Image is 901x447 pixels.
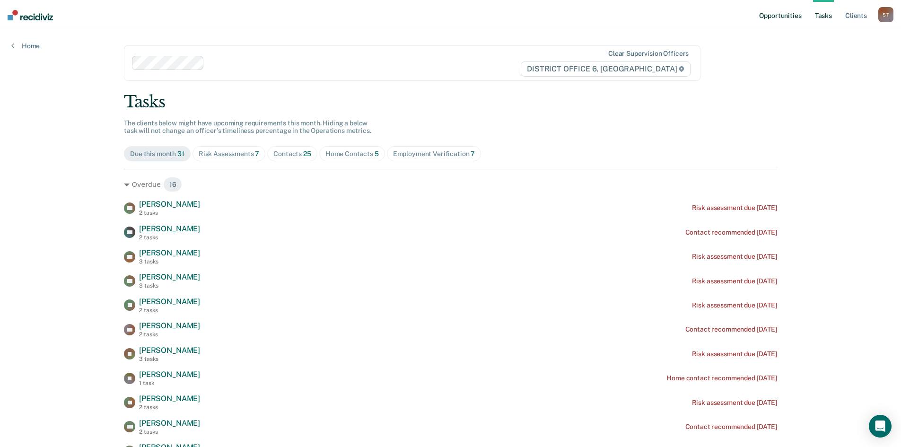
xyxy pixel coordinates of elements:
span: [PERSON_NAME] [139,394,200,403]
div: 2 tasks [139,307,200,314]
div: Risk assessment due [DATE] [692,350,777,358]
div: Home contact recommended [DATE] [666,374,777,382]
div: 3 tasks [139,356,200,362]
div: 2 tasks [139,234,200,241]
div: Risk assessment due [DATE] [692,253,777,261]
span: 7 [255,150,259,158]
div: Open Intercom Messenger [869,415,892,438]
span: [PERSON_NAME] [139,200,200,209]
span: [PERSON_NAME] [139,321,200,330]
div: 2 tasks [139,429,200,435]
div: Risk assessment due [DATE] [692,204,777,212]
div: 3 tasks [139,282,200,289]
span: 31 [177,150,184,158]
span: [PERSON_NAME] [139,419,200,428]
div: Contact recommended [DATE] [685,325,777,333]
span: [PERSON_NAME] [139,370,200,379]
div: S T [878,7,893,22]
span: 25 [303,150,311,158]
div: Contacts [273,150,311,158]
div: Employment Verification [393,150,475,158]
span: 5 [375,150,379,158]
span: 16 [163,177,183,192]
span: DISTRICT OFFICE 6, [GEOGRAPHIC_DATA] [521,61,691,77]
a: Home [11,42,40,50]
div: 1 task [139,380,200,386]
div: 2 tasks [139,331,200,338]
span: [PERSON_NAME] [139,224,200,233]
div: Risk Assessments [199,150,260,158]
div: 2 tasks [139,404,200,411]
div: 2 tasks [139,210,200,216]
div: Contact recommended [DATE] [685,228,777,237]
div: Tasks [124,92,777,112]
div: Risk assessment due [DATE] [692,399,777,407]
div: Contact recommended [DATE] [685,423,777,431]
span: [PERSON_NAME] [139,272,200,281]
button: ST [878,7,893,22]
div: Clear supervision officers [608,50,689,58]
div: 3 tasks [139,258,200,265]
div: Overdue 16 [124,177,777,192]
span: 7 [471,150,475,158]
div: Risk assessment due [DATE] [692,277,777,285]
div: Risk assessment due [DATE] [692,301,777,309]
span: [PERSON_NAME] [139,297,200,306]
span: [PERSON_NAME] [139,248,200,257]
span: The clients below might have upcoming requirements this month. Hiding a below task will not chang... [124,119,371,135]
div: Due this month [130,150,184,158]
div: Home Contacts [325,150,379,158]
span: [PERSON_NAME] [139,346,200,355]
img: Recidiviz [8,10,53,20]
